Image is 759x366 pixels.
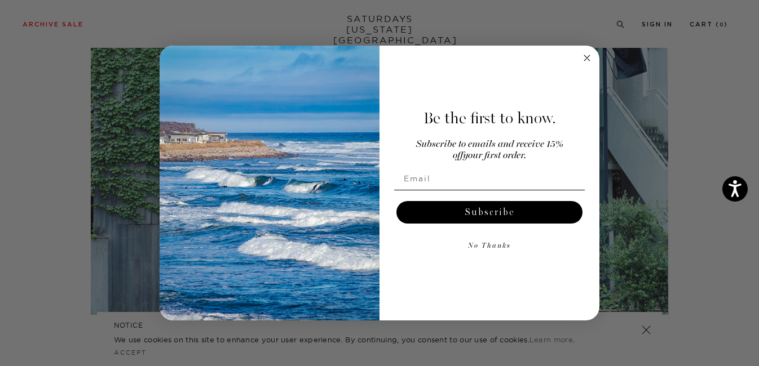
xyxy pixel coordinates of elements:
[160,46,379,320] img: 125c788d-000d-4f3e-b05a-1b92b2a23ec9.jpeg
[453,151,463,160] span: off
[580,51,594,65] button: Close dialog
[416,140,563,149] span: Subscribe to emails and receive 15%
[396,201,583,224] button: Subscribe
[394,235,585,257] button: No Thanks
[423,109,556,128] span: Be the first to know.
[463,151,526,160] span: your first order.
[394,167,585,190] input: Email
